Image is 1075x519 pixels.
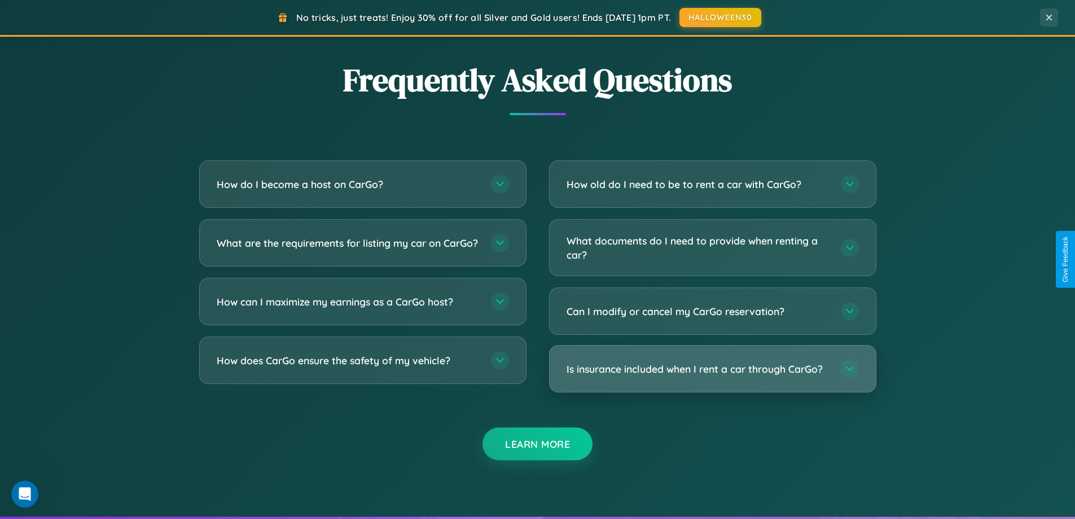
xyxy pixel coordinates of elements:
[567,177,830,191] h3: How old do I need to be to rent a car with CarGo?
[567,304,830,319] h3: Can I modify or cancel my CarGo reservation?
[217,177,480,191] h3: How do I become a host on CarGo?
[567,362,830,376] h3: Is insurance included when I rent a car through CarGo?
[217,236,480,250] h3: What are the requirements for listing my car on CarGo?
[199,58,876,102] h2: Frequently Asked Questions
[11,481,38,508] iframe: Intercom live chat
[217,354,480,368] h3: How does CarGo ensure the safety of my vehicle?
[679,8,761,27] button: HALLOWEEN30
[567,234,830,261] h3: What documents do I need to provide when renting a car?
[217,295,480,309] h3: How can I maximize my earnings as a CarGo host?
[482,428,593,460] button: Learn More
[1061,237,1069,282] div: Give Feedback
[296,12,671,23] span: No tricks, just treats! Enjoy 30% off for all Silver and Gold users! Ends [DATE] 1pm PT.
